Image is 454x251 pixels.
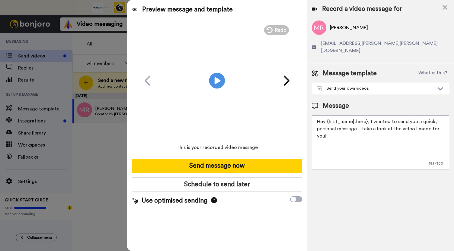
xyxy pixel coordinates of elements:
[317,86,322,91] img: demo-template.svg
[176,141,258,154] span: This is your recorded video message
[132,178,302,191] button: Schedule to send later
[317,85,434,91] div: Send your own videos
[417,69,449,78] button: What is this?
[142,196,207,205] span: Use optimised sending
[312,115,449,169] textarea: Hey {first_name|there}, I wanted to send you a quick, personal message—take a look at the video I...
[323,101,349,110] span: Message
[323,69,377,78] span: Message template
[132,159,302,173] button: Send message now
